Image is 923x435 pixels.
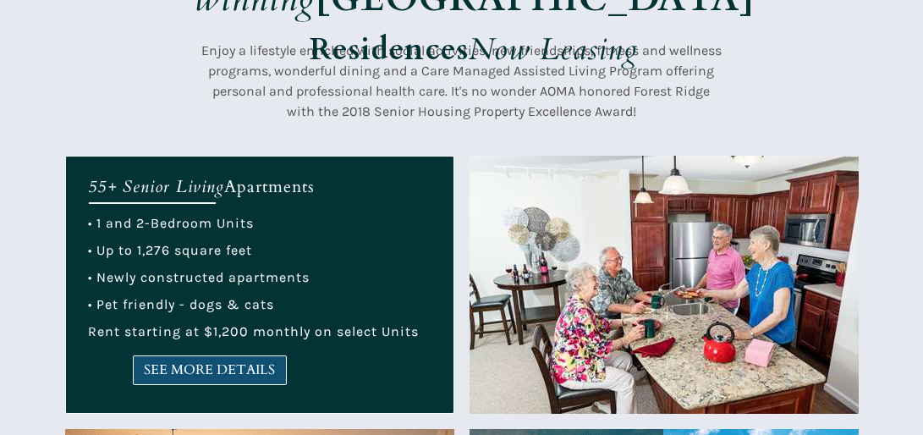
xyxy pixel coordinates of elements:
[89,323,420,339] span: Rent starting at $1,200 monthly on select Units
[89,242,253,258] span: • Up to 1,276 square feet
[89,296,275,312] span: • Pet friendly - dogs & cats
[89,175,225,198] em: 55+ Senior Living
[310,29,470,70] strong: Residences
[225,175,316,198] span: Apartments
[89,215,255,231] span: • 1 and 2-Bedroom Units
[134,362,286,378] span: SEE MORE DETAILS
[133,355,287,385] a: SEE MORE DETAILS
[470,29,639,70] em: Now Leasing
[89,269,310,285] span: • Newly constructed apartments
